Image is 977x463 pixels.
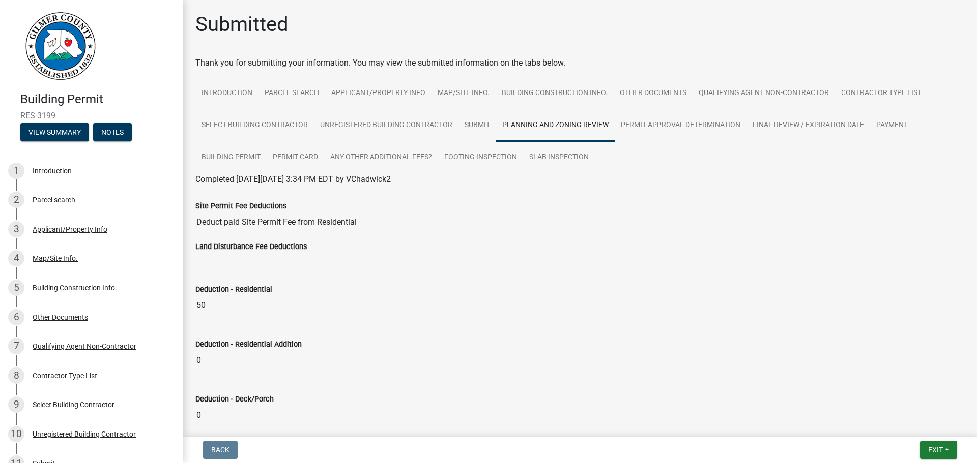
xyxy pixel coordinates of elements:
[33,255,78,262] div: Map/Site Info.
[8,309,24,325] div: 6
[20,111,163,120] span: RES-3199
[33,430,136,438] div: Unregistered Building Contractor
[33,226,107,233] div: Applicant/Property Info
[211,446,229,454] span: Back
[8,338,24,354] div: 7
[195,109,314,142] a: Select Building Contractor
[93,123,132,141] button: Notes
[615,109,746,142] a: Permit Approval Determination
[195,174,391,184] span: Completed [DATE][DATE] 3:34 PM EDT by VChadwick2
[870,109,914,142] a: Payment
[835,77,928,110] a: Contractor Type List
[267,141,324,174] a: Permit Card
[93,129,132,137] wm-modal-confirm: Notes
[33,343,136,350] div: Qualifying Agent Non-Contractor
[324,141,438,174] a: Any other Additional Fees?
[8,192,24,208] div: 2
[20,123,89,141] button: View Summary
[195,141,267,174] a: Building Permit
[195,243,307,251] label: Land Disturbance Fee Deductions
[195,341,302,348] label: Deduction - Residential Addition
[920,441,957,459] button: Exit
[8,367,24,384] div: 8
[693,77,835,110] a: Qualifying Agent Non-Contractor
[33,167,72,174] div: Introduction
[8,163,24,179] div: 1
[33,401,114,408] div: Select Building Contractor
[8,280,24,296] div: 5
[314,109,458,142] a: Unregistered Building Contractor
[325,77,432,110] a: Applicant/Property Info
[20,129,89,137] wm-modal-confirm: Summary
[20,11,97,81] img: Gilmer County, Georgia
[458,109,496,142] a: Submit
[496,77,614,110] a: Building Construction Info.
[523,141,595,174] a: Slab Inspection
[33,372,97,379] div: Contractor Type List
[8,250,24,266] div: 4
[438,141,523,174] a: Footing Inspection
[33,284,117,291] div: Building Construction Info.
[8,221,24,237] div: 3
[195,286,272,293] label: Deduction - Residential
[33,314,88,321] div: Other Documents
[195,203,286,210] label: Site Permit Fee Deductions
[203,441,238,459] button: Back
[195,77,258,110] a: Introduction
[195,12,289,37] h1: Submitted
[614,77,693,110] a: Other Documents
[928,446,943,454] span: Exit
[746,109,870,142] a: Final Review / Expiration Date
[432,77,496,110] a: Map/Site Info.
[20,92,175,107] h4: Building Permit
[496,109,615,142] a: Planning and Zoning Review
[8,396,24,413] div: 9
[195,57,965,69] div: Thank you for submitting your information. You may view the submitted information on the tabs below.
[33,196,75,203] div: Parcel search
[258,77,325,110] a: Parcel search
[195,396,274,403] label: Deduction - Deck/Porch
[8,426,24,442] div: 10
